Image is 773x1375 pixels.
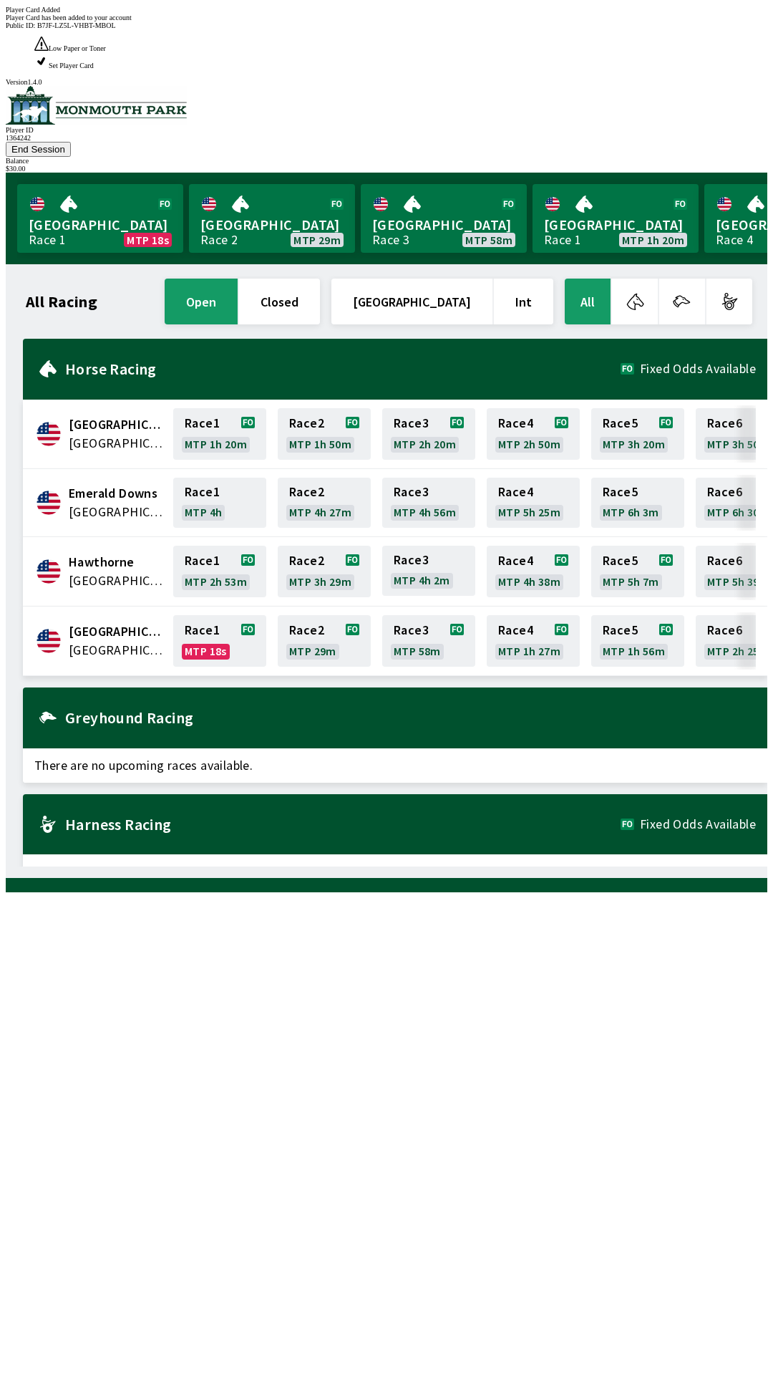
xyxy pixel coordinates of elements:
[603,486,638,498] span: Race 5
[69,622,165,641] span: Monmouth Park
[603,624,638,636] span: Race 5
[49,44,106,52] span: Low Paper or Toner
[26,296,97,307] h1: All Racing
[498,555,533,566] span: Race 4
[239,279,320,324] button: closed
[189,184,355,253] a: [GEOGRAPHIC_DATA]Race 2MTP 29m
[278,408,371,460] a: Race2MTP 1h 50m
[494,279,553,324] button: Int
[707,438,769,450] span: MTP 3h 50m
[591,478,684,528] a: Race5MTP 6h 3m
[603,438,665,450] span: MTP 3h 20m
[185,438,247,450] span: MTP 1h 20m
[289,486,324,498] span: Race 2
[200,234,238,246] div: Race 2
[591,546,684,597] a: Race5MTP 5h 7m
[289,576,351,587] span: MTP 3h 29m
[69,571,165,590] span: United States
[544,216,687,234] span: [GEOGRAPHIC_DATA]
[23,854,767,889] span: There are no upcoming races available.
[707,645,769,657] span: MTP 2h 25m
[6,78,767,86] div: Version 1.4.0
[173,408,266,460] a: Race1MTP 1h 20m
[716,234,753,246] div: Race 4
[707,418,742,429] span: Race 6
[544,234,581,246] div: Race 1
[394,624,429,636] span: Race 3
[289,645,336,657] span: MTP 29m
[533,184,699,253] a: [GEOGRAPHIC_DATA]Race 1MTP 1h 20m
[127,234,169,246] span: MTP 18s
[622,234,684,246] span: MTP 1h 20m
[278,615,371,667] a: Race2MTP 29m
[394,645,441,657] span: MTP 58m
[289,506,351,518] span: MTP 4h 27m
[640,819,756,830] span: Fixed Odds Available
[173,478,266,528] a: Race1MTP 4h
[6,6,767,14] div: Player Card Added
[498,486,533,498] span: Race 4
[394,506,456,518] span: MTP 4h 56m
[382,408,475,460] a: Race3MTP 2h 20m
[185,576,247,587] span: MTP 2h 53m
[498,418,533,429] span: Race 4
[6,21,767,29] div: Public ID:
[278,478,371,528] a: Race2MTP 4h 27m
[707,555,742,566] span: Race 6
[289,418,324,429] span: Race 2
[603,418,638,429] span: Race 5
[394,438,456,450] span: MTP 2h 20m
[382,546,475,597] a: Race3MTP 4h 2m
[173,615,266,667] a: Race1MTP 18s
[200,216,344,234] span: [GEOGRAPHIC_DATA]
[591,408,684,460] a: Race5MTP 3h 20m
[372,234,409,246] div: Race 3
[465,234,512,246] span: MTP 58m
[498,645,560,657] span: MTP 1h 27m
[707,624,742,636] span: Race 6
[65,363,621,375] h2: Horse Racing
[289,555,324,566] span: Race 2
[69,415,165,434] span: Canterbury Park
[289,438,351,450] span: MTP 1h 50m
[331,279,492,324] button: [GEOGRAPHIC_DATA]
[372,216,515,234] span: [GEOGRAPHIC_DATA]
[6,142,71,157] button: End Session
[707,506,769,518] span: MTP 6h 30m
[69,434,165,453] span: United States
[394,418,429,429] span: Race 3
[591,615,684,667] a: Race5MTP 1h 56m
[185,418,220,429] span: Race 1
[603,555,638,566] span: Race 5
[185,486,220,498] span: Race 1
[6,165,767,173] div: $ 30.00
[69,503,165,521] span: United States
[289,624,324,636] span: Race 2
[165,279,238,324] button: open
[6,86,187,125] img: venue logo
[65,712,756,723] h2: Greyhound Racing
[498,624,533,636] span: Race 4
[565,279,611,324] button: All
[173,546,266,597] a: Race1MTP 2h 53m
[23,748,767,783] span: There are no upcoming races available.
[603,506,659,518] span: MTP 6h 3m
[498,506,560,518] span: MTP 5h 25m
[278,546,371,597] a: Race2MTP 3h 29m
[603,645,665,657] span: MTP 1h 56m
[29,216,172,234] span: [GEOGRAPHIC_DATA]
[603,576,659,587] span: MTP 5h 7m
[69,641,165,660] span: United States
[185,624,220,636] span: Race 1
[640,363,756,375] span: Fixed Odds Available
[65,819,621,830] h2: Harness Racing
[185,645,227,657] span: MTP 18s
[361,184,527,253] a: [GEOGRAPHIC_DATA]Race 3MTP 58m
[37,21,116,29] span: B7JF-LZ5L-VHBT-MBOL
[185,555,220,566] span: Race 1
[185,506,222,518] span: MTP 4h
[17,184,183,253] a: [GEOGRAPHIC_DATA]Race 1MTP 18s
[6,14,132,21] span: Player Card has been added to your account
[6,157,767,165] div: Balance
[394,554,429,566] span: Race 3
